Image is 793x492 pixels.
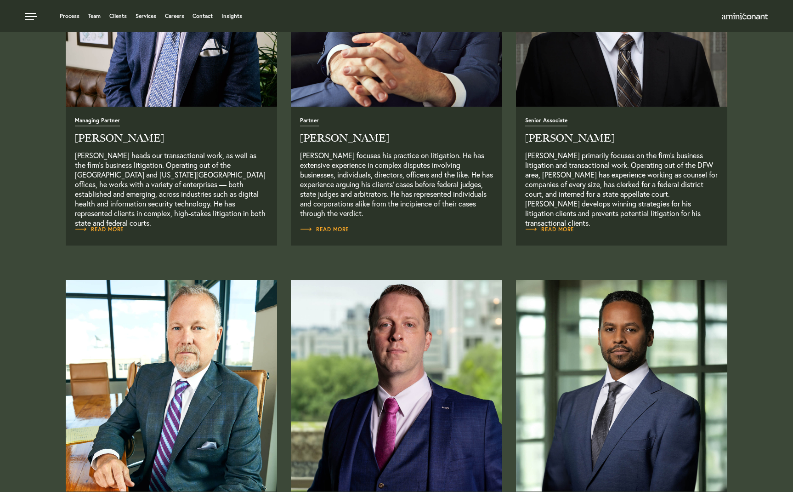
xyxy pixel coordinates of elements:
a: Read Full Bio [75,116,268,218]
span: Managing Partner [75,118,120,126]
img: ac-profile-headshots-joel.jpg [516,280,727,492]
h2: [PERSON_NAME] [525,133,718,143]
a: Read Full Bio [66,280,277,492]
a: Insights [221,13,242,19]
p: [PERSON_NAME] primarily focuses on the firm’s business litigation and transactional work. Operati... [525,150,718,218]
a: Read Full Bio [525,116,718,218]
span: Partner [300,118,319,126]
p: [PERSON_NAME] heads our transactional work, as well as the firm’s business litigation. Operating ... [75,150,268,218]
span: Read More [75,227,124,232]
span: Senior Associate [525,118,567,126]
a: Clients [109,13,127,19]
a: Process [60,13,79,19]
img: buck_mckinney.jpg [66,280,277,492]
a: Services [136,13,156,19]
a: Careers [165,13,184,19]
a: Read Full Bio [300,116,493,218]
span: Read More [300,227,349,232]
h2: [PERSON_NAME] [75,133,268,143]
a: Read Full Bio [525,225,574,234]
span: Read More [525,227,574,232]
a: Read Full Bio [300,225,349,234]
a: Home [722,13,768,21]
a: Team [88,13,101,19]
a: Contact [193,13,213,19]
img: Amini & Conant [722,13,768,20]
a: Read Full Bio [75,225,124,234]
p: [PERSON_NAME] focuses his practice on litigation. He has extensive experience in complex disputes... [300,150,493,218]
h2: [PERSON_NAME] [300,133,493,143]
a: Read Full Bio [516,280,727,492]
img: ac-team-aaron-gankofskie.jpg [291,280,502,492]
a: Read Full Bio [291,280,502,492]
